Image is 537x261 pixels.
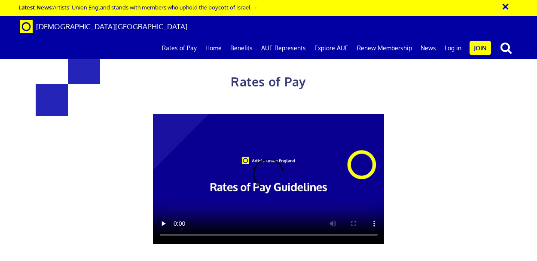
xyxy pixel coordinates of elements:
a: Renew Membership [353,37,416,59]
a: Join [470,41,491,55]
span: Rates of Pay [231,74,306,89]
a: AUE Represents [257,37,310,59]
span: [DEMOGRAPHIC_DATA][GEOGRAPHIC_DATA] [36,22,188,31]
a: Rates of Pay [158,37,201,59]
a: Home [201,37,226,59]
a: Benefits [226,37,257,59]
a: Brand [DEMOGRAPHIC_DATA][GEOGRAPHIC_DATA] [13,16,194,37]
button: search [493,39,519,57]
a: News [416,37,440,59]
a: Latest News:Artists’ Union England stands with members who uphold the boycott of Israel → [18,3,257,11]
strong: Latest News: [18,3,53,11]
a: Explore AUE [310,37,353,59]
a: Log in [440,37,466,59]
